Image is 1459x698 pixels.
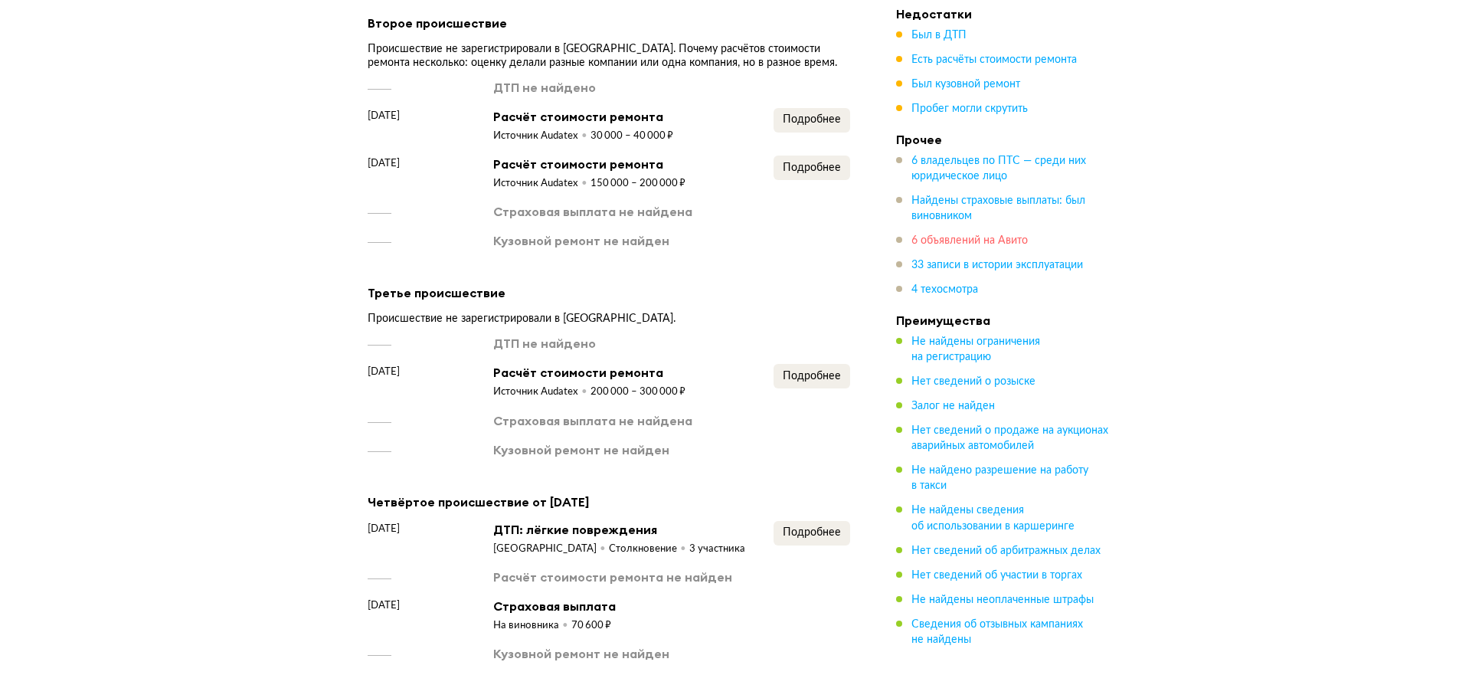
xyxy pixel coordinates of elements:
[774,108,850,133] button: Подробнее
[368,521,400,536] span: [DATE]
[911,54,1077,65] span: Есть расчёты стоимости ремонта
[493,335,596,352] div: ДТП не найдено
[493,177,590,191] div: Источник Audatex
[911,505,1075,531] span: Не найдены сведения об использовании в каршеринге
[896,313,1111,328] h4: Преимущества
[911,235,1028,246] span: 6 объявлений на Авито
[493,521,745,538] div: ДТП: лёгкие повреждения
[590,385,685,399] div: 200 000 – 300 000 ₽
[896,6,1111,21] h4: Недостатки
[774,364,850,388] button: Подробнее
[493,364,685,381] div: Расчёт стоимости ремонта
[911,594,1094,605] span: Не найдены неоплаченные штрафы
[689,542,745,556] div: 3 участника
[368,283,850,303] div: Третье происшествие
[911,156,1086,182] span: 6 владельцев по ПТС — среди них юридическое лицо
[911,465,1088,491] span: Не найдено разрешение на работу в такси
[911,260,1083,270] span: 33 записи в истории эксплуатации
[783,162,841,173] span: Подробнее
[911,425,1108,451] span: Нет сведений о продаже на аукционах аварийных автомобилей
[774,521,850,546] button: Подробнее
[911,30,967,41] span: Был в ДТП
[493,569,732,585] div: Расчёт стоимости ремонта не найден
[493,645,669,662] div: Кузовной ремонт не найден
[911,618,1083,644] span: Сведения об отзывных кампаниях не найдены
[493,232,669,249] div: Кузовной ремонт не найден
[493,598,616,614] div: Страховая выплата
[911,376,1035,387] span: Нет сведений о розыске
[368,364,400,379] span: [DATE]
[571,619,611,633] div: 70 600 ₽
[911,195,1085,221] span: Найдены страховые выплаты: был виновником
[493,203,692,220] div: Страховая выплата не найдена
[911,103,1028,114] span: Пробег могли скрутить
[609,542,689,556] div: Столкновение
[493,412,692,429] div: Страховая выплата не найдена
[896,132,1111,147] h4: Прочее
[493,542,609,556] div: [GEOGRAPHIC_DATA]
[368,312,850,326] div: Происшествие не зарегистрировали в [GEOGRAPHIC_DATA].
[911,336,1040,362] span: Не найдены ограничения на регистрацию
[911,545,1101,555] span: Нет сведений об арбитражных делах
[911,401,995,411] span: Залог не найден
[493,385,590,399] div: Источник Audatex
[368,108,400,123] span: [DATE]
[590,129,673,143] div: 30 000 – 40 000 ₽
[783,114,841,125] span: Подробнее
[783,371,841,382] span: Подробнее
[493,156,685,172] div: Расчёт стоимости ремонта
[783,527,841,538] span: Подробнее
[493,79,596,96] div: ДТП не найдено
[911,569,1082,580] span: Нет сведений об участии в торгах
[911,79,1020,90] span: Был кузовной ремонт
[774,156,850,180] button: Подробнее
[493,108,673,125] div: Расчёт стоимости ремонта
[368,492,850,512] div: Четвёртое происшествие от [DATE]
[368,156,400,171] span: [DATE]
[368,598,400,613] span: [DATE]
[493,441,669,458] div: Кузовной ремонт не найден
[590,177,685,191] div: 150 000 – 200 000 ₽
[493,129,590,143] div: Источник Audatex
[493,619,571,633] div: На виновника
[368,42,850,70] div: Происшествие не зарегистрировали в [GEOGRAPHIC_DATA]. Почему расчётов стоимости ремонта несколько...
[911,284,978,295] span: 4 техосмотра
[368,13,850,33] div: Второе происшествие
